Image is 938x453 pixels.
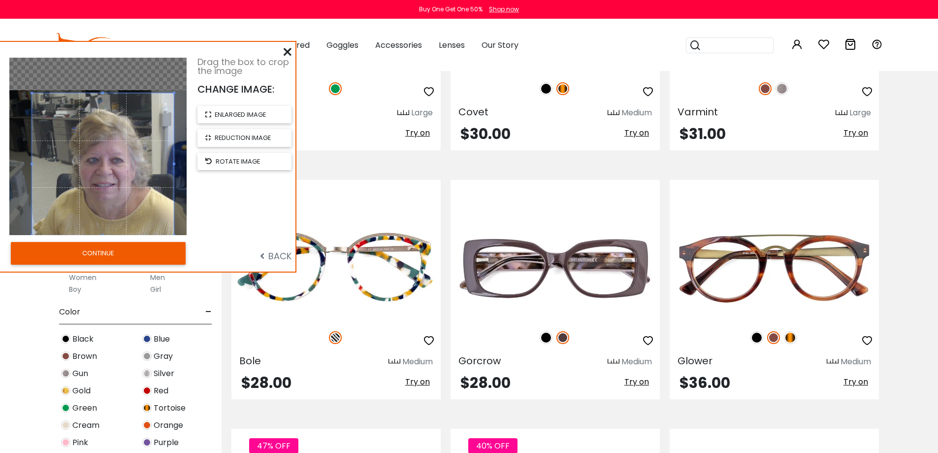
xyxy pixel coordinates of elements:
[61,334,70,344] img: Black
[767,331,780,344] img: Brown
[489,5,519,14] div: Shop now
[142,351,152,361] img: Gray
[439,39,465,51] span: Lenses
[776,82,788,95] img: Gun
[72,385,91,397] span: Gold
[621,376,652,388] button: Try on
[621,356,652,368] div: Medium
[61,420,70,430] img: Cream
[61,351,70,361] img: Brown
[678,354,712,368] span: Glower
[679,372,730,393] span: $36.00
[154,368,174,380] span: Silver
[241,372,291,393] span: $28.00
[405,127,430,139] span: Try on
[11,242,186,265] button: CONTINUE
[750,331,763,344] img: Black
[197,153,291,170] button: rotate image
[679,123,726,144] span: $31.00
[759,82,772,95] img: Brown
[72,437,88,449] span: Pink
[405,376,430,387] span: Try on
[142,403,152,413] img: Tortoise
[484,5,519,13] a: Shop now
[849,107,871,119] div: Large
[843,127,868,139] span: Try on
[197,129,291,146] button: reduction image
[150,272,165,283] label: Men
[142,420,152,430] img: Orange
[411,107,433,119] div: Large
[197,58,291,75] div: Drag the box to crop the image
[843,376,868,387] span: Try on
[72,350,97,362] span: Brown
[458,354,501,368] span: Gorcrow
[61,403,70,413] img: Green
[216,157,260,166] span: rotate image
[154,385,168,397] span: Red
[556,331,569,344] img: Chocolate
[608,358,619,366] img: size ruler
[329,82,342,95] img: Green
[274,39,310,51] span: Featured
[61,386,70,395] img: Gold
[154,402,186,414] span: Tortoise
[72,419,99,431] span: Cream
[56,33,136,58] img: abbeglasses.com
[197,106,291,123] button: enlarged image
[72,402,97,414] span: Green
[460,123,511,144] span: $30.00
[231,215,441,320] img: Pattern Bole - Acetate,Metal ,Universal Bridge Fit
[142,369,152,378] img: Silver
[540,82,552,95] img: Black
[260,250,291,262] span: BACK
[142,438,152,447] img: Purple
[61,438,70,447] img: Pink
[215,110,266,119] span: enlarged image
[154,437,179,449] span: Purple
[215,39,258,51] span: Sunglasses
[197,83,291,95] div: CHANGE IMAGE:
[608,109,619,117] img: size ruler
[621,127,652,139] button: Try on
[205,300,212,324] span: -
[624,127,649,139] span: Try on
[451,215,660,320] a: Chocolate Gorcrow - Acetate ,Universal Bridge Fit
[397,109,409,117] img: size ruler
[458,105,488,119] span: Covet
[375,39,422,51] span: Accessories
[61,369,70,378] img: Gun
[402,127,433,139] button: Try on
[841,356,871,368] div: Medium
[69,283,81,295] label: Boy
[215,133,271,142] span: reduction image
[59,300,80,324] span: Color
[156,39,198,51] span: Eyeglasses
[142,386,152,395] img: Red
[388,358,400,366] img: size ruler
[402,376,433,388] button: Try on
[72,333,94,345] span: Black
[154,350,173,362] span: Gray
[154,333,170,345] span: Blue
[150,283,161,295] label: Girl
[69,272,97,283] label: Women
[670,215,879,320] img: Brown Glower - Acetate,Metal ,Universal Bridge Fit
[841,376,871,388] button: Try on
[784,331,797,344] img: Tortoise
[419,5,483,14] div: Buy One Get One 50%
[326,39,358,51] span: Goggles
[841,127,871,139] button: Try on
[678,105,718,119] span: Varmint
[239,354,261,368] span: Bole
[402,356,433,368] div: Medium
[460,372,511,393] span: $28.00
[827,358,839,366] img: size ruler
[556,82,569,95] img: Tortoise
[621,107,652,119] div: Medium
[624,376,649,387] span: Try on
[482,39,518,51] span: Our Story
[72,368,88,380] span: Gun
[142,334,152,344] img: Blue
